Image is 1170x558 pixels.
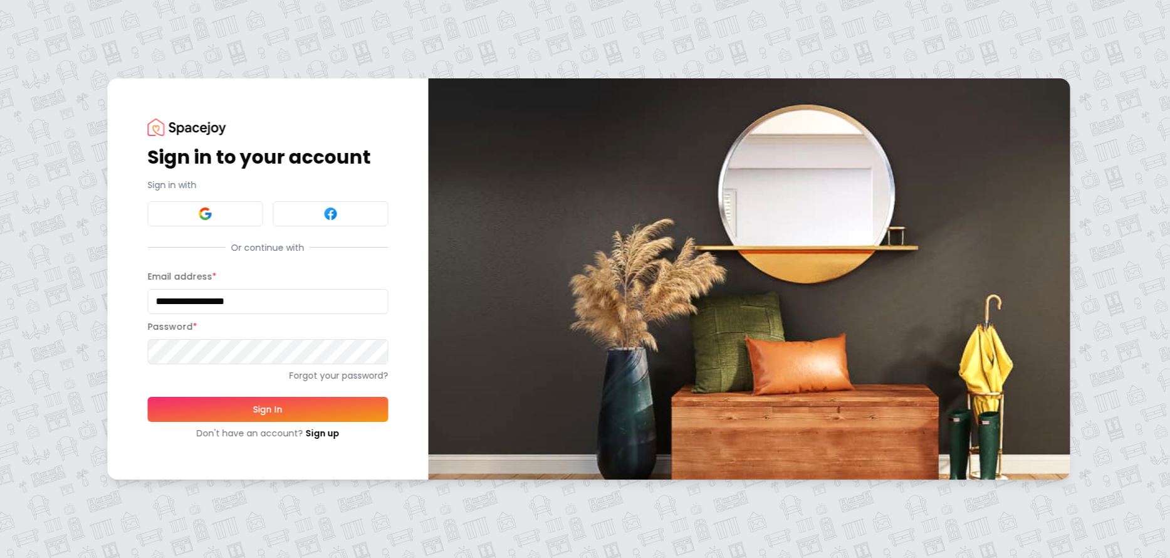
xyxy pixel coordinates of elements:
img: Spacejoy Logo [147,118,226,135]
a: Forgot your password? [147,369,388,382]
img: Google signin [197,206,212,221]
img: banner [428,78,1070,479]
span: Or continue with [226,241,309,254]
div: Don't have an account? [147,427,388,440]
h1: Sign in to your account [147,146,388,169]
button: Sign In [147,397,388,422]
img: Facebook signin [323,206,338,221]
label: Password [147,320,197,333]
p: Sign in with [147,179,388,191]
a: Sign up [305,427,339,440]
label: Email address [147,270,216,283]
